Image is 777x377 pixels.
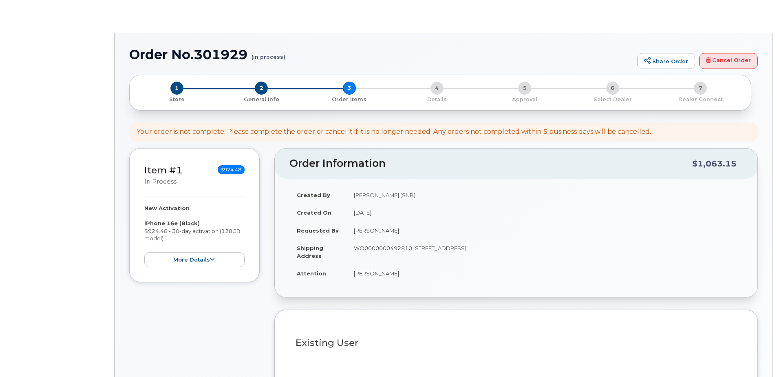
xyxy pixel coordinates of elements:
div: $924.48 - 30-day activation (128GB model) [144,204,245,267]
strong: iPhone 16e (Black) [144,220,200,226]
a: 1 Store [136,95,217,103]
span: $924.48 [218,165,245,174]
p: General Info [221,96,302,103]
strong: Shipping Address [297,245,323,259]
a: Item #1 [144,164,183,176]
span: 1 [170,82,183,95]
strong: Attention [297,270,326,277]
small: (in process) [252,47,285,60]
td: [PERSON_NAME] (SNB) [347,186,743,204]
h3: Existing User [296,338,737,348]
button: more details [144,252,245,267]
a: Cancel Order [699,53,758,69]
span: 2 [255,82,268,95]
td: [DATE] [347,204,743,222]
p: Store [139,96,214,103]
div: Your order is not complete. Please complete the order or cancel it if it is no longer needed. Any... [137,127,651,137]
h2: Order Information [289,158,692,169]
td: [PERSON_NAME] [347,222,743,240]
small: in process [144,178,177,185]
div: $1,063.15 [692,156,737,171]
strong: New Activation [144,205,190,211]
strong: Created By [297,192,330,198]
h1: Order No.301929 [129,47,633,62]
td: [PERSON_NAME] [347,264,743,282]
td: WO0000000492810 [STREET_ADDRESS] [347,239,743,264]
a: 2 General Info [217,95,305,103]
strong: Created On [297,209,331,216]
a: Share Order [637,53,695,69]
strong: Requested By [297,227,339,234]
